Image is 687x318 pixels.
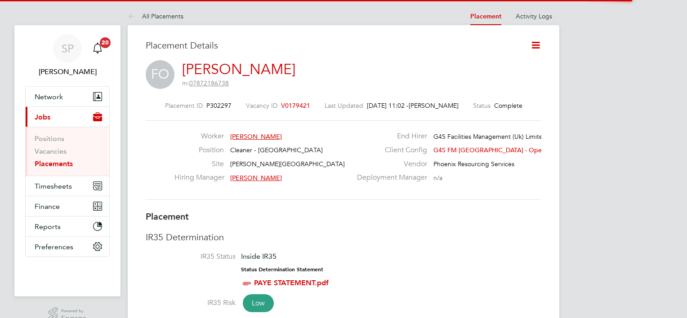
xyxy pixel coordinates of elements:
a: Positions [35,134,64,143]
label: Vendor [352,159,427,169]
span: Reports [35,222,61,231]
span: Inside IR35 [241,252,277,261]
label: Status [473,102,491,110]
a: Placements [35,159,73,168]
span: [DATE] 11:02 - [367,102,409,110]
label: IR35 Risk [146,298,236,308]
span: Preferences [35,243,73,251]
span: SP [62,43,74,54]
span: Low [243,294,274,312]
tcxspan: Call 07872186738 via 3CX [189,79,229,87]
a: 20 [89,34,107,63]
span: Network [35,93,63,101]
span: Jobs [35,113,50,121]
span: [PERSON_NAME][GEOGRAPHIC_DATA] [230,160,345,168]
span: Powered by [61,307,86,315]
button: Network [26,87,109,106]
a: PAYE STATEMENT.pdf [254,278,329,287]
h3: Placement Details [146,40,517,51]
span: Smeraldo Porcaro [25,66,110,77]
span: Cleaner - [GEOGRAPHIC_DATA] [230,146,323,154]
span: n/a [433,174,442,182]
label: Position [174,146,224,155]
a: Go to home page [25,266,110,280]
button: Reports [26,216,109,236]
label: End Hirer [352,132,427,141]
span: G4S FM [GEOGRAPHIC_DATA] - Operational [433,146,562,154]
label: Site [174,159,224,169]
span: Complete [494,102,522,110]
b: Placement [146,211,189,222]
span: [PERSON_NAME] [230,174,282,182]
button: Jobs [26,107,109,127]
label: Vacancy ID [246,102,277,110]
label: IR35 Status [146,252,236,261]
a: SP[PERSON_NAME] [25,34,110,77]
label: Worker [174,132,224,141]
span: 20 [100,37,111,48]
a: Vacancies [35,147,67,155]
span: V0179421 [281,102,310,110]
span: m: [182,79,229,87]
a: Activity Logs [516,12,552,20]
strong: Status Determination Statement [241,266,323,273]
label: Hiring Manager [174,173,224,182]
span: FO [146,60,174,89]
span: [PERSON_NAME] [230,132,282,141]
label: Client Config [352,146,427,155]
label: Deployment Manager [352,173,427,182]
span: P302297 [206,102,232,110]
label: Last Updated [325,102,363,110]
span: G4S Facilities Management (Uk) Limited [433,132,547,141]
button: Preferences [26,237,109,256]
button: Finance [26,196,109,216]
div: Jobs [26,127,109,176]
span: [PERSON_NAME] [409,102,459,110]
a: All Placements [128,12,183,20]
a: Placement [470,13,501,20]
a: [PERSON_NAME] [182,61,295,78]
h3: IR35 Determination [146,231,541,243]
nav: Main navigation [14,25,120,296]
label: Placement ID [165,102,203,110]
span: Phoenix Resourcing Services [433,160,514,168]
img: fastbook-logo-retina.png [26,266,110,280]
span: Timesheets [35,182,72,190]
button: Timesheets [26,176,109,196]
span: Finance [35,202,60,211]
